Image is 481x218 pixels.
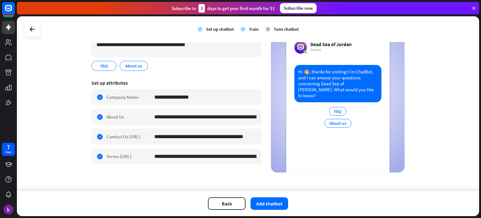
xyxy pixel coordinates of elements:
span: About us [125,62,143,69]
div: Set up chatbot [206,26,234,32]
i: check [197,26,203,32]
div: Train [249,26,259,32]
div: days [5,150,12,154]
div: Hi 👋, thanks for visiting! I’m ChatBot, and I can answer your questions concerning Dead Sea of [P... [294,65,381,102]
a: 7 days [2,143,15,156]
div: 7 [7,144,10,150]
div: Set up attributes [91,80,261,86]
div: Dead Sea of Jordan [310,41,352,47]
i: check [240,26,246,32]
div: FAQ [329,107,346,116]
div: About us [324,119,351,128]
div: Subscribe now [280,3,317,13]
span: FAQ [100,62,108,69]
div: 3 [199,4,205,13]
button: Open LiveChat chat widget [5,3,24,21]
button: Add chatbot [251,197,288,210]
button: Back [208,197,246,210]
div: 3 [265,26,271,32]
div: Tune chatbot [274,26,299,32]
div: Subscribe in days to get your first month for $1 [172,4,275,13]
div: Online [310,47,352,52]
